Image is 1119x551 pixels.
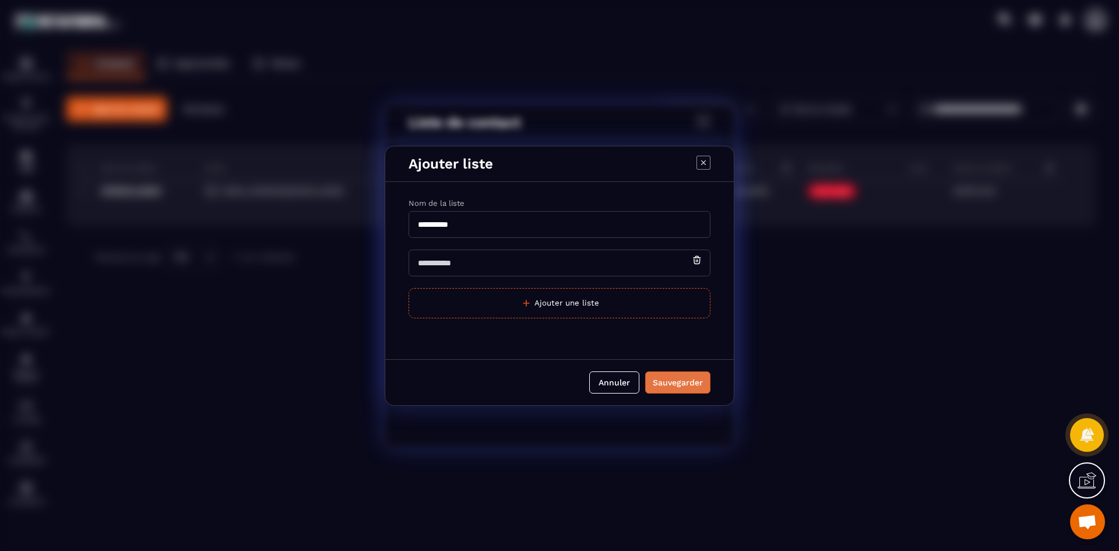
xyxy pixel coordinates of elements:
[409,288,710,318] button: Ajouter une liste
[653,377,703,388] div: Sauvegarder
[645,371,710,394] button: Sauvegarder
[1070,504,1105,539] div: Ouvrir le chat
[589,371,639,394] button: Annuler
[409,156,493,172] p: Ajouter liste
[409,199,465,208] label: Nom de la liste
